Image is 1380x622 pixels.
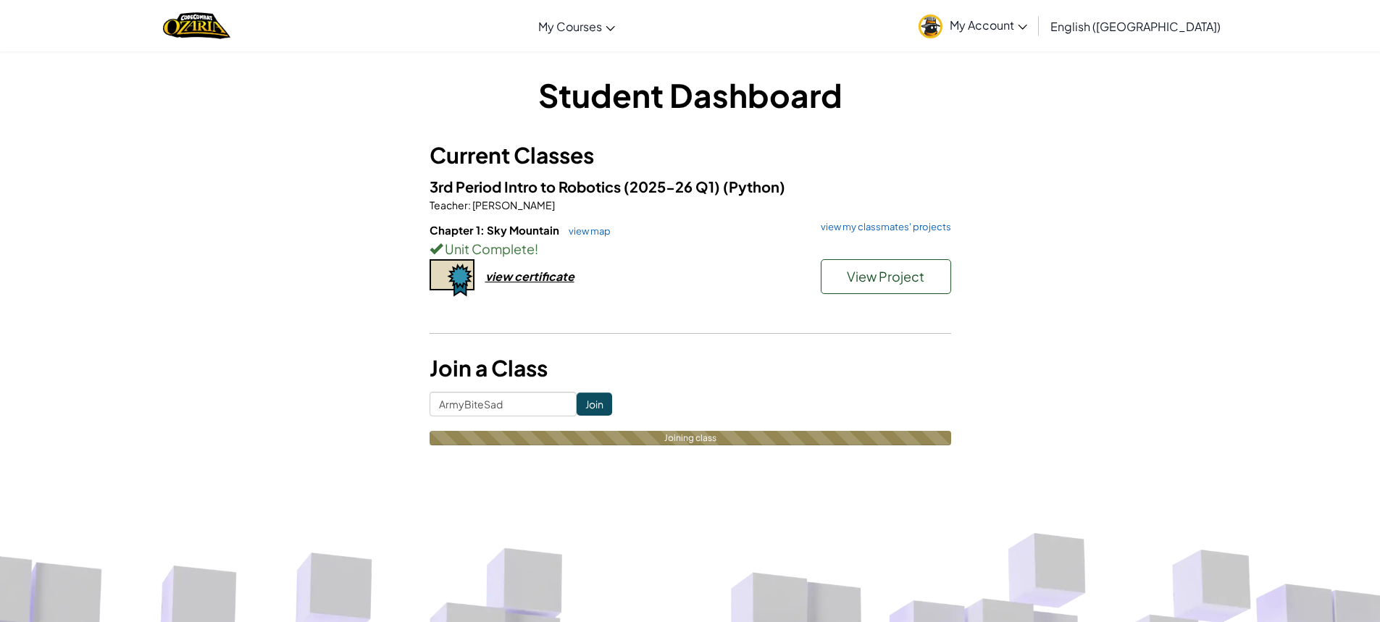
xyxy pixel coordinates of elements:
[430,198,468,211] span: Teacher
[163,11,230,41] img: Home
[430,259,474,297] img: certificate-icon.png
[950,17,1027,33] span: My Account
[531,7,622,46] a: My Courses
[485,269,574,284] div: view certificate
[430,72,951,117] h1: Student Dashboard
[911,3,1034,49] a: My Account
[443,240,535,257] span: Unit Complete
[430,431,951,445] div: Joining class
[561,225,611,237] a: view map
[430,223,561,237] span: Chapter 1: Sky Mountain
[471,198,555,211] span: [PERSON_NAME]
[430,352,951,384] h3: Join a Class
[919,14,942,38] img: avatar
[430,139,951,172] h3: Current Classes
[468,198,471,211] span: :
[577,392,612,416] input: Join
[821,259,951,294] button: View Project
[535,240,538,257] span: !
[1050,19,1221,34] span: English ([GEOGRAPHIC_DATA])
[847,268,924,285] span: View Project
[1043,7,1228,46] a: English ([GEOGRAPHIC_DATA])
[430,269,574,284] a: view certificate
[430,392,577,416] input: <Enter Class Code>
[538,19,602,34] span: My Courses
[814,222,951,232] a: view my classmates' projects
[163,11,230,41] a: Ozaria by CodeCombat logo
[723,177,785,196] span: (Python)
[430,177,723,196] span: 3rd Period Intro to Robotics (2025-26 Q1)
